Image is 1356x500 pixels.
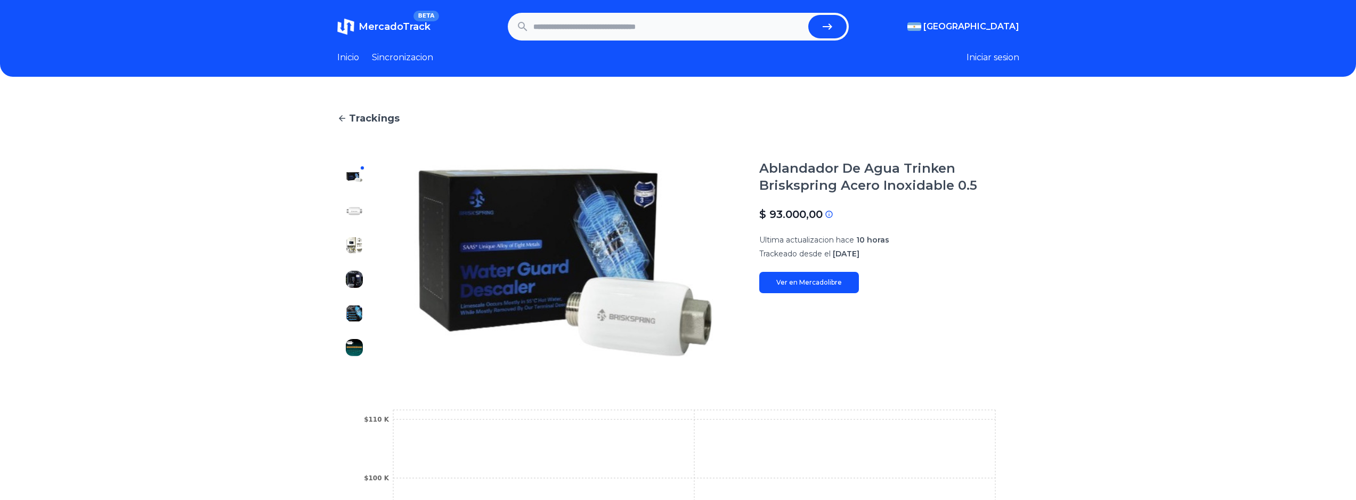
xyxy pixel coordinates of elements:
span: Ultima actualizacion hace [759,235,854,245]
span: [DATE] [833,249,859,259]
a: Inicio [337,51,359,64]
a: Ver en Mercadolibre [759,272,859,293]
img: Ablandador De Agua Trinken Briskspring Acero Inoxidable 0.5 [393,160,738,365]
img: Ablandador De Agua Trinken Briskspring Acero Inoxidable 0.5 [346,305,363,322]
span: [GEOGRAPHIC_DATA] [923,20,1019,33]
img: Ablandador De Agua Trinken Briskspring Acero Inoxidable 0.5 [346,168,363,186]
a: Sincronizacion [372,51,433,64]
span: BETA [413,11,439,21]
tspan: $100 K [364,474,389,482]
a: Trackings [337,111,1019,126]
span: Trackeado desde el [759,249,831,259]
img: Ablandador De Agua Trinken Briskspring Acero Inoxidable 0.5 [346,237,363,254]
img: Ablandador De Agua Trinken Briskspring Acero Inoxidable 0.5 [346,271,363,288]
span: Trackings [349,111,400,126]
span: MercadoTrack [359,21,431,33]
h1: Ablandador De Agua Trinken Briskspring Acero Inoxidable 0.5 [759,160,1019,194]
img: Argentina [907,22,921,31]
button: [GEOGRAPHIC_DATA] [907,20,1019,33]
img: Ablandador De Agua Trinken Briskspring Acero Inoxidable 0.5 [346,339,363,356]
img: Ablandador De Agua Trinken Briskspring Acero Inoxidable 0.5 [346,203,363,220]
img: MercadoTrack [337,18,354,35]
tspan: $110 K [364,416,389,423]
button: Iniciar sesion [967,51,1019,64]
a: MercadoTrackBETA [337,18,431,35]
p: $ 93.000,00 [759,207,823,222]
span: 10 horas [856,235,889,245]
